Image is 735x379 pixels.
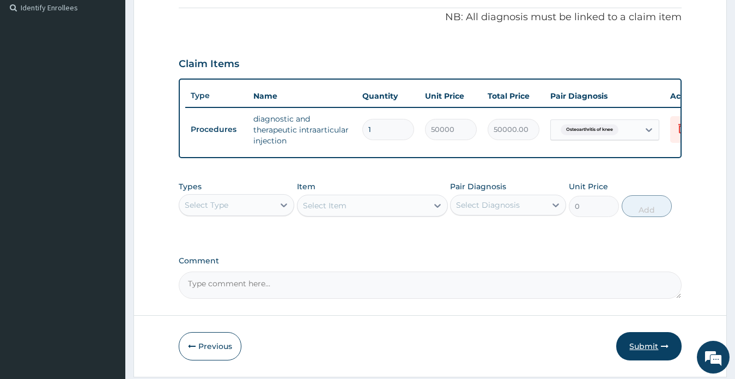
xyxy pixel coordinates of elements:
button: Previous [179,332,241,360]
button: Submit [616,332,682,360]
th: Pair Diagnosis [545,85,665,107]
td: Procedures [185,119,248,140]
div: Select Diagnosis [456,200,520,210]
p: NB: All diagnosis must be linked to a claim item [179,10,682,25]
textarea: Type your message and hit 'Enter' [5,258,208,297]
span: We're online! [63,118,150,228]
h3: Claim Items [179,58,239,70]
label: Unit Price [569,181,608,192]
label: Item [297,181,315,192]
label: Pair Diagnosis [450,181,506,192]
th: Quantity [357,85,420,107]
button: Add [622,195,672,217]
div: Minimize live chat window [179,5,205,32]
th: Name [248,85,357,107]
td: diagnostic and therapeutic intraarticular injection [248,108,357,152]
div: Select Type [185,200,228,210]
th: Type [185,86,248,106]
th: Total Price [482,85,545,107]
span: Osteoarthritis of knee [561,124,618,135]
label: Types [179,182,202,191]
img: d_794563401_company_1708531726252_794563401 [20,55,44,82]
th: Actions [665,85,719,107]
label: Comment [179,256,682,266]
th: Unit Price [420,85,482,107]
div: Chat with us now [57,61,183,75]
